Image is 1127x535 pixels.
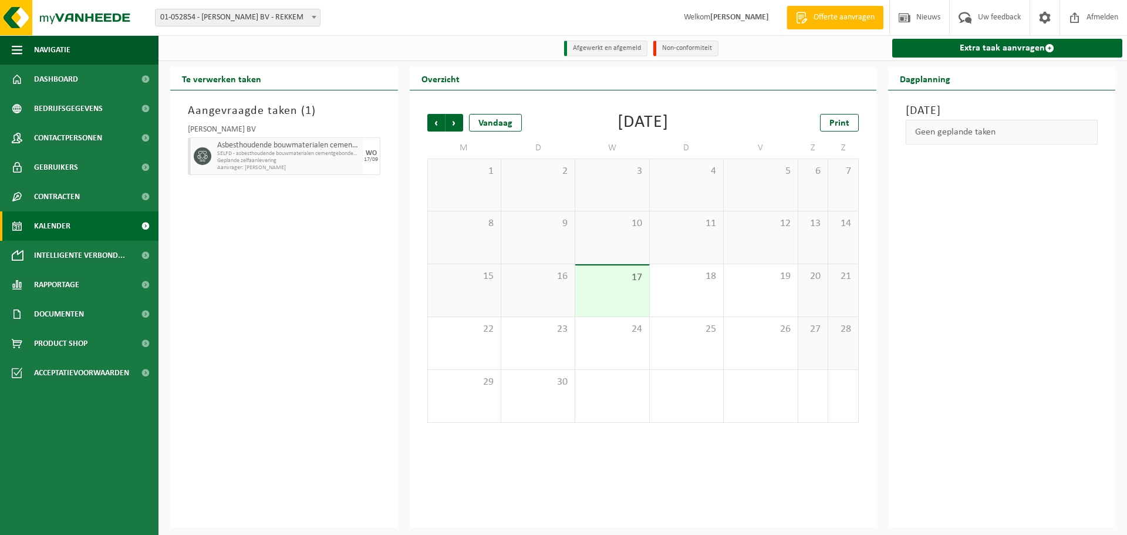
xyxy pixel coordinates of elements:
li: Non-conformiteit [653,41,718,56]
h2: Dagplanning [888,67,962,90]
span: Rapportage [34,270,79,300]
span: Print [829,119,849,128]
span: 20 [804,270,822,283]
span: 25 [656,323,717,336]
span: Offerte aanvragen [811,12,878,23]
span: 18 [656,270,717,283]
a: Extra taak aanvragen [892,39,1123,58]
span: 11 [656,217,717,230]
span: Geplande zelfaanlevering [217,157,360,164]
span: 26 [730,323,791,336]
span: Kalender [34,211,70,241]
li: Afgewerkt en afgemeld [564,41,647,56]
span: Asbesthoudende bouwmaterialen cementgebonden (hechtgebonden) [217,141,360,150]
span: Navigatie [34,35,70,65]
span: 01-052854 - LAPERE PATRICK BV - REKKEM [156,9,320,26]
div: [DATE] [618,114,669,132]
span: Dashboard [34,65,78,94]
td: W [575,137,649,159]
span: Intelligente verbond... [34,241,125,270]
span: 6 [804,165,822,178]
td: M [427,137,501,159]
span: Contactpersonen [34,123,102,153]
span: SELFD - asbesthoudende bouwmaterialen cementgebonden (HGB) [217,150,360,157]
span: 3 [581,165,643,178]
td: Z [828,137,858,159]
a: Print [820,114,859,132]
h2: Te verwerken taken [170,67,273,90]
span: 17 [581,271,643,284]
span: 2 [507,165,569,178]
span: 21 [834,270,852,283]
span: 13 [804,217,822,230]
span: Aanvrager: [PERSON_NAME] [217,164,360,171]
td: D [650,137,724,159]
td: Z [798,137,828,159]
h3: [DATE] [906,102,1098,120]
span: 28 [834,323,852,336]
span: Documenten [34,300,84,329]
span: 30 [507,376,569,389]
span: 1 [434,165,495,178]
span: Product Shop [34,329,87,358]
span: 29 [434,376,495,389]
td: V [724,137,798,159]
strong: [PERSON_NAME] [710,13,769,22]
span: 01-052854 - LAPERE PATRICK BV - REKKEM [155,9,320,26]
div: Geen geplande taken [906,120,1098,144]
span: 15 [434,270,495,283]
h3: Aangevraagde taken ( ) [188,102,380,120]
span: 24 [581,323,643,336]
a: Offerte aanvragen [787,6,883,29]
span: 7 [834,165,852,178]
span: 22 [434,323,495,336]
span: 16 [507,270,569,283]
div: 17/09 [364,157,378,163]
span: 5 [730,165,791,178]
span: 14 [834,217,852,230]
span: Gebruikers [34,153,78,182]
span: 27 [804,323,822,336]
div: [PERSON_NAME] BV [188,126,380,137]
span: 12 [730,217,791,230]
span: 10 [581,217,643,230]
span: 4 [656,165,717,178]
span: Contracten [34,182,80,211]
span: Bedrijfsgegevens [34,94,103,123]
div: Vandaag [469,114,522,132]
span: Volgende [446,114,463,132]
span: 9 [507,217,569,230]
td: D [501,137,575,159]
span: Acceptatievoorwaarden [34,358,129,388]
span: 23 [507,323,569,336]
span: 19 [730,270,791,283]
h2: Overzicht [410,67,471,90]
div: WO [366,150,377,157]
span: 1 [305,105,312,117]
span: 8 [434,217,495,230]
span: Vorige [427,114,445,132]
